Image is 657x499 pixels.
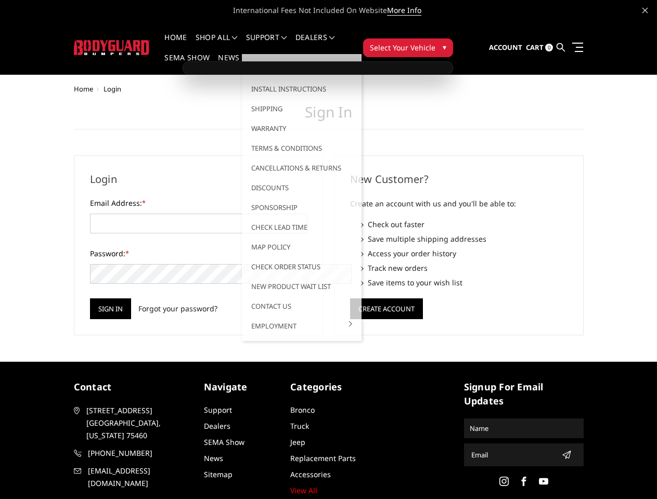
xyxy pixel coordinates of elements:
a: Cancellations & Returns [246,158,357,178]
button: Select Your Vehicle [363,38,453,57]
a: Install Instructions [246,79,357,99]
a: Forgot your password? [138,303,217,314]
label: Email Address: [90,198,307,208]
a: SEMA Show [204,437,244,447]
a: Home [74,84,93,94]
input: Name [466,420,582,437]
li: Track new orders [360,262,568,273]
a: MAP Policy [246,237,357,257]
h5: signup for email updates [464,380,584,408]
span: Login [104,84,121,94]
h1: Sign in [74,103,584,129]
a: Employment [246,316,357,336]
a: Account [489,34,522,62]
a: Warranty [246,119,357,138]
iframe: Chat Widget [605,449,657,499]
h2: Login [90,172,307,187]
a: View All [290,485,317,495]
img: BODYGUARD BUMPERS [74,40,150,55]
h5: Navigate [204,380,280,394]
a: shop all [196,34,238,54]
a: FAQ [246,59,357,79]
a: Jeep [290,437,305,447]
input: Email [467,447,558,463]
a: Create Account [350,303,423,312]
a: Dealers [295,34,335,54]
a: Check Order Status [246,257,357,277]
a: Dealers [204,421,230,431]
span: [PHONE_NUMBER] [88,447,193,459]
span: [EMAIL_ADDRESS][DOMAIN_NAME] [88,465,193,490]
a: Support [204,405,232,415]
span: ▾ [443,42,446,52]
a: News [204,453,223,463]
a: Bronco [290,405,315,415]
span: Account [489,43,522,52]
a: News [218,54,239,74]
a: SEMA Show [164,54,210,74]
a: Accessories [290,469,331,479]
a: Replacement Parts [290,453,356,463]
h2: New Customer? [350,172,568,187]
li: Check out faster [360,219,568,230]
li: Save items to your wish list [360,277,568,288]
a: Cart 0 [526,34,553,62]
li: Access your order history [360,248,568,259]
a: [EMAIL_ADDRESS][DOMAIN_NAME] [74,465,194,490]
a: Contact Us [246,296,357,316]
h5: Categories [290,380,367,394]
li: Save multiple shipping addresses [360,233,568,244]
label: Password: [90,248,307,259]
input: Sign in [90,298,131,319]
a: Sponsorship [246,198,357,217]
button: Create Account [350,298,423,319]
a: Truck [290,421,309,431]
a: Shipping [246,99,357,119]
h5: contact [74,380,194,394]
a: Home [164,34,187,54]
a: [PHONE_NUMBER] [74,447,194,459]
span: [STREET_ADDRESS] [GEOGRAPHIC_DATA], [US_STATE] 75460 [86,404,191,442]
span: 0 [545,44,553,51]
a: New Product Wait List [246,277,357,296]
a: Sitemap [204,469,233,479]
a: Discounts [246,178,357,198]
span: Select Your Vehicle [370,42,435,53]
span: Cart [526,43,544,52]
a: Terms & Conditions [246,138,357,158]
a: Support [246,34,287,54]
p: Create an account with us and you'll be able to: [350,198,568,210]
a: Check Lead Time [246,217,357,237]
a: More Info [387,5,421,16]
